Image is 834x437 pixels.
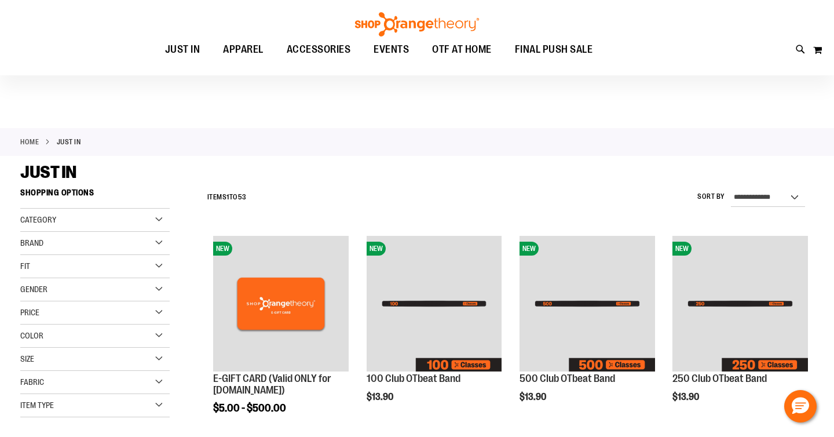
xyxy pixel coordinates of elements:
span: $13.90 [520,392,548,402]
span: ACCESSORIES [287,37,351,63]
a: Image of 250 Club OTbeat BandNEW [672,236,808,373]
a: 500 Club OTbeat Band [520,373,615,384]
span: JUST IN [20,162,76,182]
span: Color [20,331,43,340]
span: FINAL PUSH SALE [515,37,593,63]
strong: JUST IN [57,137,81,147]
a: EVENTS [362,37,420,63]
span: NEW [213,242,232,256]
a: FINAL PUSH SALE [503,37,605,63]
img: Image of 500 Club OTbeat Band [520,236,655,372]
span: Item Type [20,400,54,410]
span: OTF AT HOME [432,37,492,63]
label: Sort By [697,192,725,202]
a: 100 Club OTbeat Band [367,373,460,384]
div: product [667,230,814,426]
span: Size [20,354,34,363]
span: Fabric [20,377,44,387]
img: Image of 250 Club OTbeat Band [672,236,808,372]
a: Image of 100 Club OTbeat BandNEW [367,236,502,373]
span: EVENTS [374,37,409,63]
span: 1 [226,193,229,201]
span: $13.90 [672,392,701,402]
span: Brand [20,238,43,247]
div: product [514,230,661,426]
a: E-GIFT CARD (Valid ONLY for ShopOrangetheory.com)NEW [213,236,349,373]
span: Category [20,215,56,224]
span: Price [20,308,39,317]
span: APPAREL [223,37,264,63]
a: E-GIFT CARD (Valid ONLY for [DOMAIN_NAME]) [213,373,331,396]
img: E-GIFT CARD (Valid ONLY for ShopOrangetheory.com) [213,236,349,372]
span: NEW [520,242,539,256]
a: Home [20,137,39,147]
span: $5.00 - $500.00 [213,402,286,414]
a: ACCESSORIES [275,37,363,63]
img: Image of 100 Club OTbeat Band [367,236,502,372]
span: 53 [238,193,247,201]
div: product [361,230,508,426]
span: Fit [20,261,30,271]
a: 250 Club OTbeat Band [672,373,767,384]
span: $13.90 [367,392,395,402]
button: Hello, have a question? Let’s chat. [784,390,817,423]
span: JUST IN [165,37,200,63]
a: OTF AT HOME [420,37,503,63]
a: JUST IN [153,37,212,63]
a: Image of 500 Club OTbeat BandNEW [520,236,655,373]
span: Gender [20,285,47,294]
span: NEW [367,242,386,256]
img: Shop Orangetheory [353,12,481,37]
h2: Items to [207,188,247,206]
a: APPAREL [211,37,275,63]
strong: Shopping Options [20,183,170,209]
span: NEW [672,242,692,256]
